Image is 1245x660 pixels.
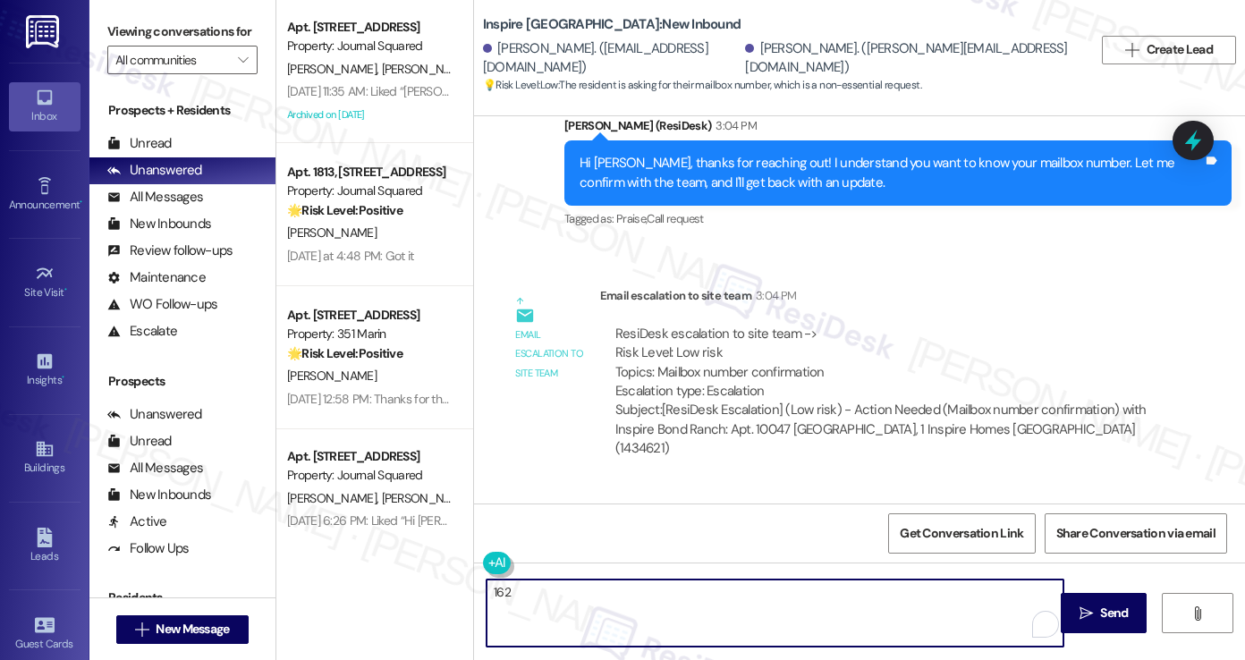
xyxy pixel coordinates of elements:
span: • [64,283,67,296]
a: Insights • [9,346,80,394]
div: Apt. [STREET_ADDRESS] [287,306,453,325]
div: Unread [107,432,172,451]
span: Call request [647,211,703,226]
div: Archived on [DATE] [285,533,454,555]
a: Leads [9,522,80,571]
div: Apt. [STREET_ADDRESS] [287,447,453,466]
div: [DATE] at 4:48 PM: Got it [287,248,414,264]
i:  [1190,606,1204,621]
div: Apt. [STREET_ADDRESS] [287,18,453,37]
i:  [135,622,148,637]
span: [PERSON_NAME] [287,224,377,241]
div: Escalate [107,322,177,341]
div: Prospects + Residents [89,101,275,120]
div: Tagged as: [564,206,1232,232]
div: Active [107,512,167,531]
span: • [80,196,82,208]
div: Apt. 1813, [STREET_ADDRESS] [287,163,453,182]
div: Property: Journal Squared [287,466,453,485]
span: [PERSON_NAME] [287,368,377,384]
span: [PERSON_NAME] [381,490,470,506]
div: Maintenance [107,268,206,287]
div: 3:04 PM [711,116,756,135]
a: Guest Cards [9,610,80,658]
span: [PERSON_NAME] [287,61,382,77]
div: New Inbounds [107,215,211,233]
div: [PERSON_NAME]. ([EMAIL_ADDRESS][DOMAIN_NAME]) [483,39,741,78]
div: Review follow-ups [107,241,233,260]
button: Share Conversation via email [1045,513,1227,554]
span: [PERSON_NAME] [381,61,476,77]
strong: 🌟 Risk Level: Positive [287,345,402,361]
span: Send [1100,604,1128,622]
div: Email escalation to site team [515,326,585,383]
div: All Messages [107,459,203,478]
div: [DATE] 6:26 PM: Liked “Hi [PERSON_NAME] and [PERSON_NAME]! Starting [DATE]…” [287,512,715,529]
div: [PERSON_NAME]. ([PERSON_NAME][EMAIL_ADDRESS][DOMAIN_NAME]) [745,39,1080,78]
div: Subject: [ResiDesk Escalation] (Low risk) - Action Needed (Mailbox number confirmation) with Insp... [615,401,1153,458]
span: : The resident is asking for their mailbox number, which is a non-essential request. [483,76,921,95]
button: Create Lead [1102,36,1236,64]
span: Get Conversation Link [900,524,1023,543]
span: Praise , [616,211,647,226]
input: All communities [115,46,229,74]
img: ResiDesk Logo [26,15,63,48]
strong: 🌟 Risk Level: Positive [287,202,402,218]
div: Unread [107,134,172,153]
div: All Messages [107,188,203,207]
i:  [238,53,248,67]
button: New Message [116,615,249,644]
div: [PERSON_NAME] (ResiDesk) [564,116,1232,141]
span: [PERSON_NAME] [287,490,382,506]
div: Unanswered [107,405,202,424]
div: Property: Journal Squared [287,182,453,200]
div: Follow Ups [107,539,190,558]
div: Archived on [DATE] [285,104,454,126]
span: • [62,371,64,384]
div: Residents [89,588,275,607]
a: Inbox [9,82,80,131]
div: Email escalation to site team [600,286,1168,311]
strong: 💡 Risk Level: Low [483,78,558,92]
span: Create Lead [1147,40,1213,59]
div: Property: Journal Squared [287,37,453,55]
button: Get Conversation Link [888,513,1035,554]
div: [DATE] 12:58 PM: Thanks for the message. Configure your number's SMS URL to change this message.R... [287,391,1200,407]
span: New Message [156,620,229,639]
div: Prospects [89,372,275,391]
span: Share Conversation via email [1056,524,1215,543]
div: 3:04 PM [751,286,796,305]
div: New Inbounds [107,486,211,504]
div: WO Follow-ups [107,295,217,314]
div: Unanswered [107,161,202,180]
i:  [1080,606,1093,621]
div: Hi [PERSON_NAME], thanks for reaching out! I understand you want to know your mailbox number. Let... [580,154,1203,192]
a: Site Visit • [9,258,80,307]
a: Buildings [9,434,80,482]
div: Property: 351 Marin [287,325,453,343]
b: Inspire [GEOGRAPHIC_DATA]: New Inbound [483,15,741,34]
label: Viewing conversations for [107,18,258,46]
button: Send [1061,593,1148,633]
textarea: To enrich screen reader interactions, please activate Accessibility in Grammarly extension settings [487,580,1063,647]
div: ResiDesk escalation to site team -> Risk Level: Low risk Topics: Mailbox number confirmation Esca... [615,325,1153,402]
i:  [1125,43,1139,57]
